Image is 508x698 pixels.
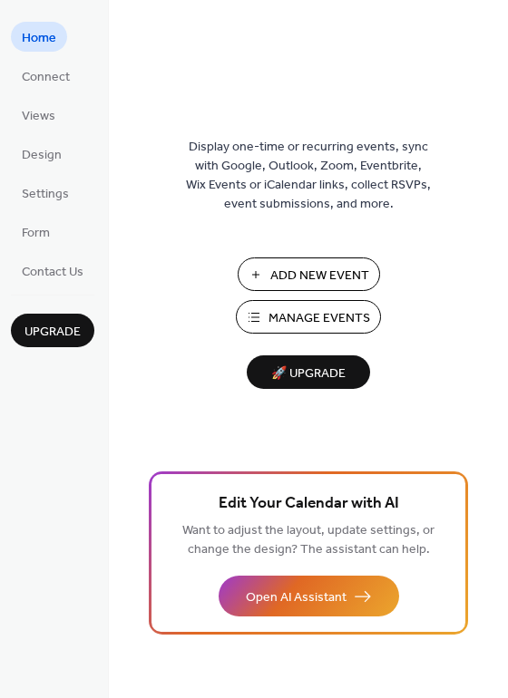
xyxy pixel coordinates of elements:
[22,29,56,48] span: Home
[22,107,55,126] span: Views
[182,519,435,562] span: Want to adjust the layout, update settings, or change the design? The assistant can help.
[269,309,370,328] span: Manage Events
[22,263,83,282] span: Contact Us
[11,256,94,286] a: Contact Us
[11,139,73,169] a: Design
[258,362,359,386] span: 🚀 Upgrade
[270,267,369,286] span: Add New Event
[246,588,347,607] span: Open AI Assistant
[22,146,62,165] span: Design
[11,61,81,91] a: Connect
[219,576,399,616] button: Open AI Assistant
[11,100,66,130] a: Views
[22,68,70,87] span: Connect
[236,300,381,334] button: Manage Events
[186,138,431,214] span: Display one-time or recurring events, sync with Google, Outlook, Zoom, Eventbrite, Wix Events or ...
[11,22,67,52] a: Home
[11,314,94,347] button: Upgrade
[247,355,370,389] button: 🚀 Upgrade
[11,217,61,247] a: Form
[219,491,399,517] span: Edit Your Calendar with AI
[24,323,81,342] span: Upgrade
[22,224,50,243] span: Form
[11,178,80,208] a: Settings
[22,185,69,204] span: Settings
[238,257,380,291] button: Add New Event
